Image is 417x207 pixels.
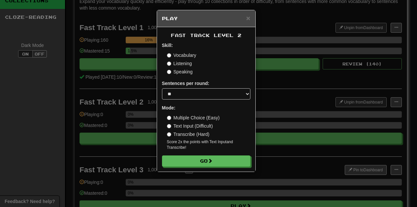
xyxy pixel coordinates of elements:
label: Sentences per round: [162,80,209,87]
h5: Play [162,15,250,22]
input: Speaking [167,70,171,74]
strong: Mode: [162,105,176,110]
button: Close [246,15,250,21]
label: Multiple Choice (Easy) [167,114,220,121]
label: Speaking [167,68,193,75]
input: Text Input (Difficult) [167,124,171,128]
span: × [246,14,250,22]
label: Listening [167,60,192,67]
small: Score 2x the points with Text Input and Transcribe ! [167,139,250,150]
strong: Skill: [162,43,173,48]
label: Vocabulary [167,52,196,59]
label: Transcribe (Hard) [167,131,209,138]
input: Transcribe (Hard) [167,132,171,137]
input: Listening [167,62,171,66]
input: Multiple Choice (Easy) [167,116,171,120]
label: Text Input (Difficult) [167,123,213,129]
button: Go [162,155,250,167]
input: Vocabulary [167,53,171,58]
span: Fast Track Level 2 [171,32,241,38]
